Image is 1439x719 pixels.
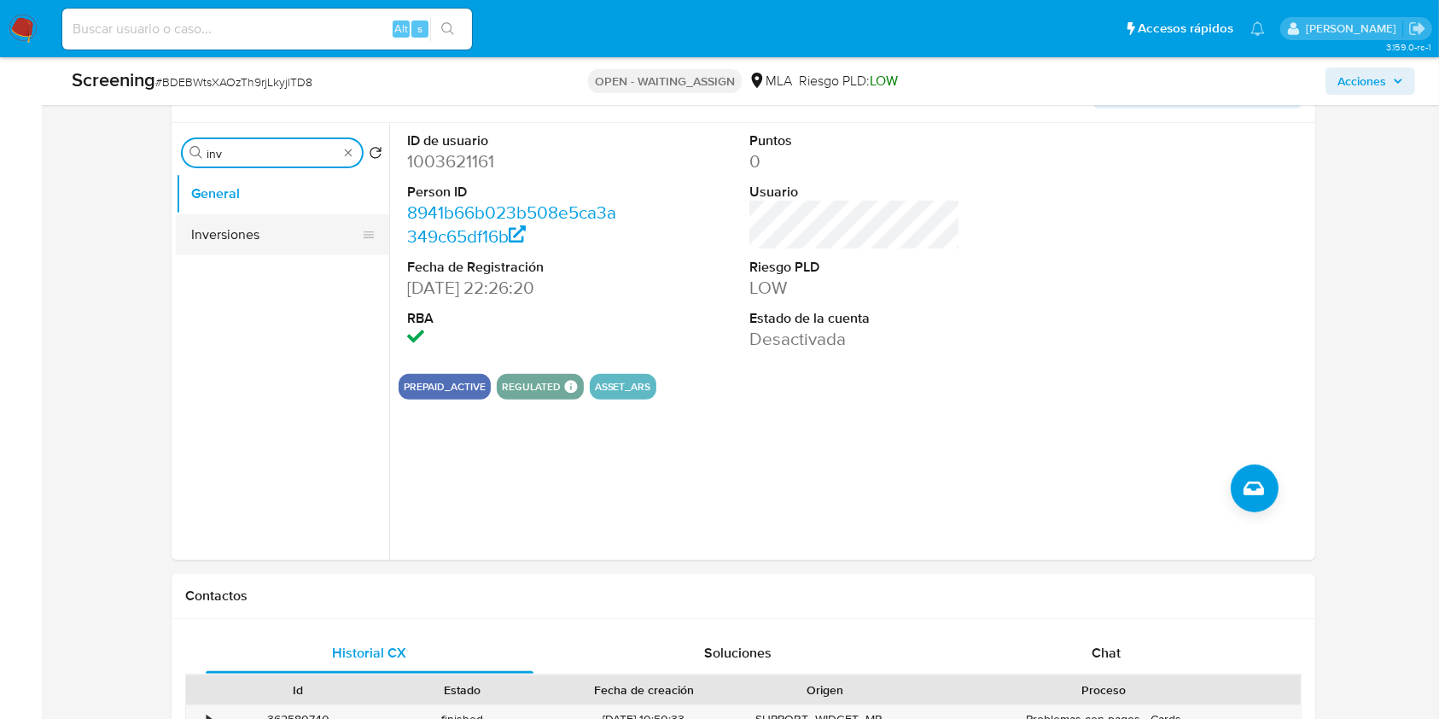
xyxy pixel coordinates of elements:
button: Acciones [1325,67,1415,95]
dt: RBA [407,309,618,328]
p: ludmila.lanatti@mercadolibre.com [1306,20,1402,37]
span: # BDEBWtsXAOzTh9rjLkyjlTD8 [155,73,312,91]
span: Chat [1092,643,1121,663]
dt: Person ID [407,183,618,202]
dt: Puntos [749,132,960,150]
span: 3.159.0-rc-1 [1386,40,1430,54]
dt: Fecha de Registración [407,258,618,277]
span: Soluciones [704,643,772,663]
button: search-icon [430,17,465,41]
a: 8941b66b023b508e5ca3a349c65df16b [407,200,616,248]
span: Riesgo PLD: [799,72,898,91]
span: s [417,20,422,37]
dt: Riesgo PLD [749,258,960,277]
div: Proceso [919,681,1289,699]
button: General [176,173,389,214]
dt: Usuario [749,183,960,202]
h1: Contactos [185,587,1302,605]
input: Buscar [207,146,338,161]
span: LOW [870,71,898,91]
span: Accesos rápidos [1138,20,1233,38]
b: Screening [72,66,155,93]
dd: Desactivada [749,327,960,351]
button: Borrar [341,146,355,160]
p: OPEN - WAITING_ASSIGN [588,69,742,93]
div: Id [228,681,368,699]
a: Salir [1408,20,1426,38]
dd: 0 [749,149,960,173]
input: Buscar usuario o caso... [62,18,472,40]
span: Historial CX [332,643,406,663]
dd: LOW [749,276,960,300]
div: Fecha de creación [556,681,731,699]
a: Notificaciones [1250,21,1265,36]
span: Acciones [1337,67,1386,95]
button: Volver al orden por defecto [369,146,382,165]
dd: 1003621161 [407,149,618,173]
span: Alt [394,20,408,37]
dt: Estado de la cuenta [749,309,960,328]
button: Buscar [189,146,203,160]
dd: [DATE] 22:26:20 [407,276,618,300]
div: MLA [749,72,792,91]
div: Estado [392,681,532,699]
div: Origen [755,681,895,699]
button: Inversiones [176,214,376,255]
dt: ID de usuario [407,132,618,150]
